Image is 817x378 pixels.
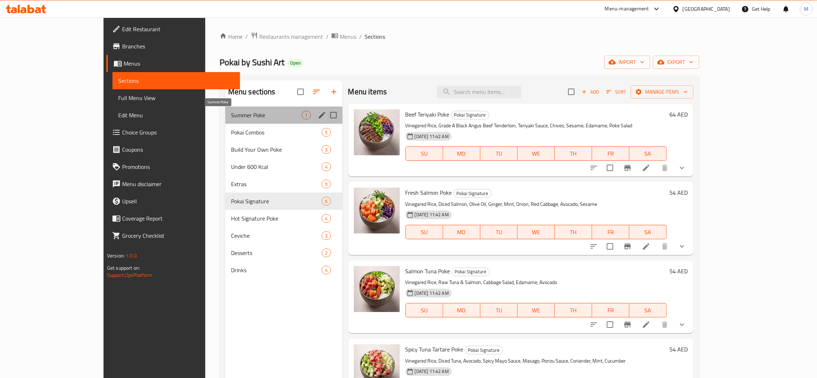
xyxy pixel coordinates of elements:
[231,266,322,274] div: Drinks
[225,210,342,227] div: Hot Signature Poke4
[322,145,331,154] div: items
[348,86,387,97] h2: Menu items
[322,162,331,171] div: items
[354,188,400,233] img: Fresh Salmon Poke
[231,162,322,171] span: Under 600 Kcal
[122,128,234,137] span: Choice Groups
[106,210,240,227] a: Coverage Report
[555,146,592,161] button: TH
[106,193,240,210] a: Upsell
[231,231,322,240] div: Ceviche
[122,42,234,51] span: Branches
[322,129,330,136] span: 5
[632,148,664,159] span: SA
[107,270,153,280] a: Support.OpsPlatform
[302,111,311,119] div: items
[409,305,440,316] span: SU
[118,76,234,85] span: Sections
[122,145,234,154] span: Coupons
[325,83,342,100] button: Add section
[518,146,555,161] button: WE
[659,58,693,67] span: export
[409,227,440,237] span: SU
[231,249,322,257] div: Desserts
[231,214,322,223] div: Hot Signature Poke
[605,5,649,13] div: Menu-management
[122,231,234,240] span: Grocery Checklist
[118,111,234,119] span: Edit Menu
[636,88,688,96] span: Manage items
[669,344,688,354] h6: 54 AED
[405,109,450,120] span: Beef Teriyaki Poke
[112,89,240,107] a: Full Menu View
[669,266,688,276] h6: 54 AED
[405,225,443,239] button: SU
[405,344,463,355] span: Spicy Tuna Tartare Poke
[231,128,322,137] div: Pokai Combos
[451,111,489,119] span: Pokai Signature
[629,225,667,239] button: SA
[595,148,626,159] span: FR
[228,86,275,97] h2: Menu sections
[412,211,452,218] span: [DATE] 11:42 AM
[405,121,667,130] p: Vinegared Rice, Grade A Black Angus Beef Tenderloin, Teriyaki Sauce, Chives, Sesame, Edamame, Pok...
[112,72,240,89] a: Sections
[619,159,636,176] button: Branch-specific-item
[480,303,518,317] button: TU
[354,266,400,312] img: Salmon Tuna Poke
[122,214,234,223] span: Coverage Report
[225,107,342,124] div: Summer Poke1edit
[322,266,331,274] div: items
[231,145,322,154] div: Build Your Own Poke
[480,146,518,161] button: TU
[443,146,480,161] button: MO
[585,316,602,333] button: sort-choices
[558,305,589,316] span: TH
[412,290,452,297] span: [DATE] 11:42 AM
[245,32,248,41] li: /
[678,320,686,329] svg: Show Choices
[443,303,480,317] button: MO
[225,261,342,279] div: Drinks4
[225,141,342,158] div: Build Your Own Poke3
[308,83,325,100] span: Sort sections
[585,159,602,176] button: sort-choices
[656,238,673,255] button: delete
[112,107,240,124] a: Edit Menu
[365,32,385,41] span: Sections
[804,5,808,13] span: M
[673,316,691,333] button: show more
[405,356,667,365] p: Vinegared Rice, Diced Tuna, Avocado, Spicy Mayo Sauce, Masago, Ponzu Sauce, Coriander, Mint, Cucu...
[437,86,521,98] input: search
[225,158,342,175] div: Under 600 Kcal4
[122,162,234,171] span: Promotions
[322,214,331,223] div: items
[322,198,330,205] span: 6
[673,159,691,176] button: show more
[642,242,650,251] a: Edit menu item
[446,227,477,237] span: MO
[331,32,356,41] a: Menus
[606,88,626,96] span: Sort
[678,164,686,172] svg: Show Choices
[231,111,302,119] span: Summer Poke
[251,32,323,41] a: Restaurants management
[592,303,629,317] button: FR
[122,197,234,205] span: Upsell
[520,227,552,237] span: WE
[106,20,240,38] a: Edit Restaurant
[322,180,331,188] div: items
[602,86,631,98] span: Sort items
[555,225,592,239] button: TH
[259,32,323,41] span: Restaurants management
[451,111,489,119] div: Pokai Signature
[231,180,322,188] span: Extras
[405,266,450,277] span: Salmon Tuna Poke
[405,187,452,198] span: Fresh Salmon Poke
[564,84,579,99] span: Select section
[480,225,518,239] button: TU
[322,197,331,205] div: items
[483,305,515,316] span: TU
[520,148,552,159] span: WE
